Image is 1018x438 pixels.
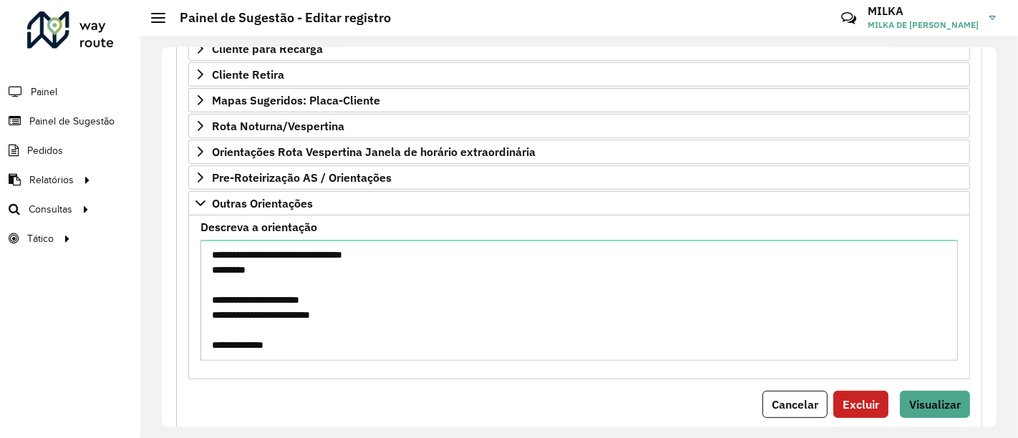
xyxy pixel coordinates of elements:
span: Cliente Retira [212,69,284,80]
span: Tático [27,231,54,246]
div: Outras Orientações [188,215,970,379]
button: Cancelar [762,391,828,418]
h2: Painel de Sugestão - Editar registro [165,10,391,26]
a: Outras Orientações [188,191,970,215]
a: Cliente Retira [188,62,970,87]
button: Excluir [833,391,888,418]
span: Excluir [843,397,879,412]
a: Contato Rápido [833,3,864,34]
a: Pre-Roteirização AS / Orientações [188,165,970,190]
button: Visualizar [900,391,970,418]
span: MILKA DE [PERSON_NAME] [868,19,979,31]
span: Cancelar [772,397,818,412]
span: Pedidos [27,143,63,158]
a: Cliente para Recarga [188,36,970,61]
span: Painel de Sugestão [29,114,115,129]
span: Painel [31,84,57,99]
a: Mapas Sugeridos: Placa-Cliente [188,88,970,112]
span: Pre-Roteirização AS / Orientações [212,172,392,183]
span: Rota Noturna/Vespertina [212,120,344,132]
span: Orientações Rota Vespertina Janela de horário extraordinária [212,146,535,157]
h3: MILKA [868,4,979,18]
span: Outras Orientações [212,198,313,209]
label: Descreva a orientação [200,218,317,235]
span: Visualizar [909,397,961,412]
span: Relatórios [29,172,74,188]
a: Orientações Rota Vespertina Janela de horário extraordinária [188,140,970,164]
a: Rota Noturna/Vespertina [188,114,970,138]
span: Consultas [29,202,72,217]
span: Cliente para Recarga [212,43,323,54]
span: Mapas Sugeridos: Placa-Cliente [212,94,380,106]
